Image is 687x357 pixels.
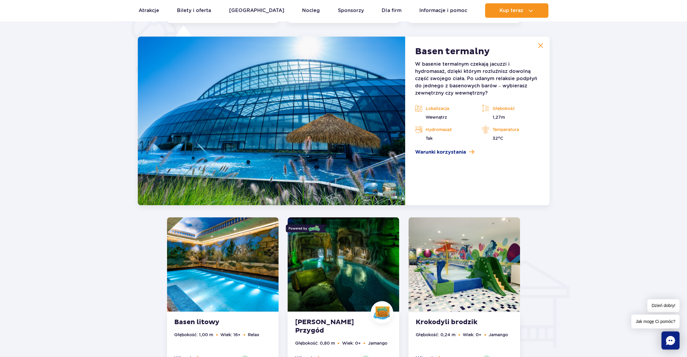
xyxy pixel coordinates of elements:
[415,104,473,113] p: Lokalizacja
[220,331,241,338] li: Wiek: 16+
[498,135,500,139] sup: o
[415,61,540,97] p: W basenie termalnym czekają jacuzzi i hydromasaż, dzięki którym rozluźnisz dowolną część swojego ...
[295,318,368,335] strong: [PERSON_NAME] Przygód
[295,340,335,346] li: Głębokość: 0,80 m
[288,217,399,312] img: Mamba Adventure river
[631,315,679,328] span: Jak mogę Ci pomóc?
[308,225,320,232] img: Mamba logo
[174,318,247,327] strong: Basen litowy
[177,3,211,18] a: Bilety i oferta
[286,224,323,232] div: Powered by
[415,114,473,120] p: Wewnątrz
[139,3,159,18] a: Atrakcje
[416,331,455,338] li: Głębokość: 0,24 m
[415,135,473,141] p: Tak
[338,3,364,18] a: Sponsorzy
[415,149,540,156] a: Warunki korzystania
[408,217,520,312] img: Baby pool Jay
[482,135,540,141] p: 32 C
[229,3,284,18] a: [GEOGRAPHIC_DATA]
[368,340,387,346] li: Jamango
[302,3,320,18] a: Nocleg
[415,125,473,134] p: Hydromasaż
[482,125,540,134] p: Temperatura
[482,104,540,113] p: Głębokość
[482,114,540,120] p: 1,27m
[342,340,361,346] li: Wiek: 0+
[489,331,508,338] li: Jamango
[647,299,679,312] span: Dzień dobry!
[167,217,279,312] img: Lithium Pool
[415,46,490,57] h2: Basen termalny
[382,3,401,18] a: Dla firm
[174,331,213,338] li: Głębokość: 1,00 m
[419,3,467,18] a: Informacje i pomoc
[415,149,466,156] span: Warunki korzystania
[248,331,259,338] li: Relax
[485,3,548,18] button: Kup teraz
[416,318,489,327] strong: Krokodyli brodzik
[661,331,679,349] div: Chat
[499,8,523,13] span: Kup teraz
[463,331,481,338] li: Wiek: 0+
